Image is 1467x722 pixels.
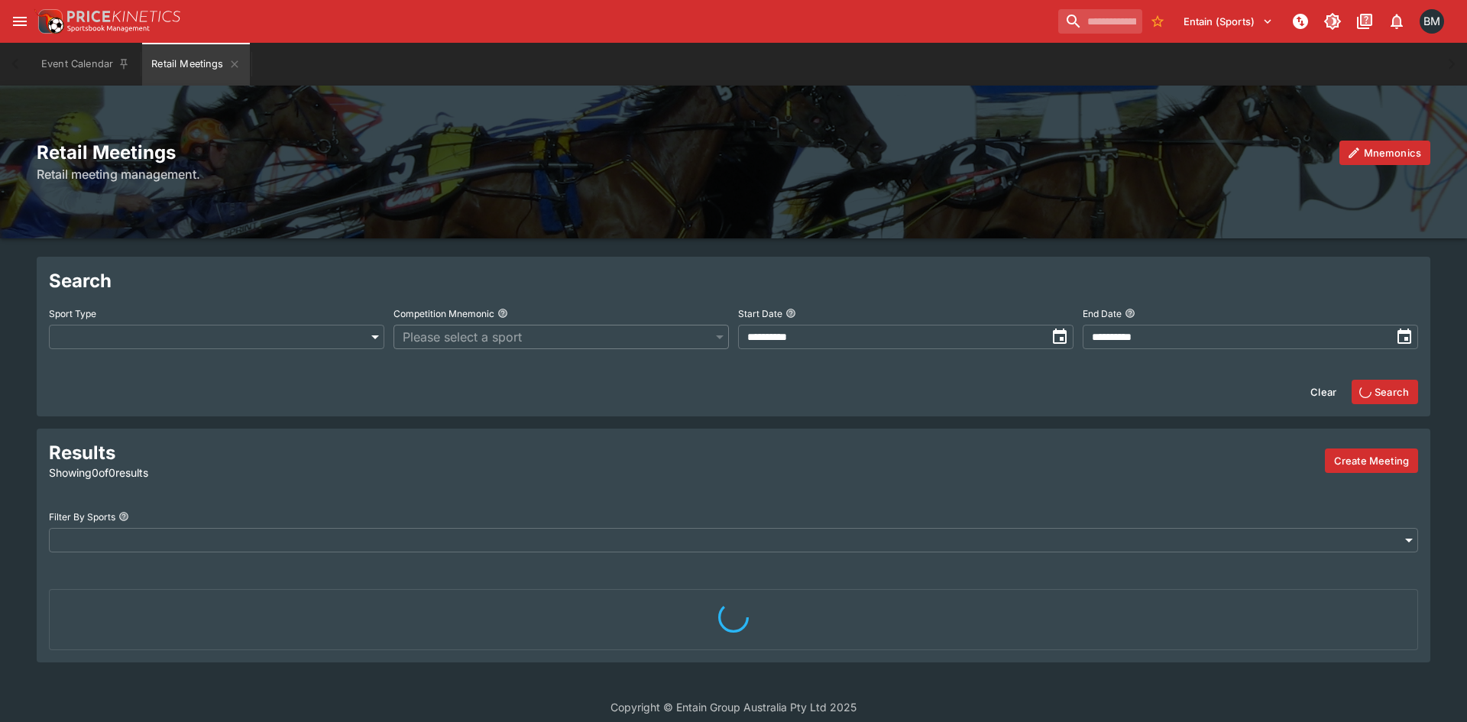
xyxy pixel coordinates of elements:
p: End Date [1083,307,1122,320]
button: Clear [1301,380,1346,404]
button: Filter By Sports [118,511,129,522]
button: Notifications [1383,8,1410,35]
p: Competition Mnemonic [393,307,494,320]
button: Toggle light/dark mode [1319,8,1346,35]
button: Event Calendar [32,43,139,86]
button: Byron Monk [1415,5,1449,38]
img: Sportsbook Management [67,25,150,32]
button: Create a new meeting by adding events [1325,448,1418,473]
h6: Retail meeting management. [37,165,1430,183]
button: Retail Meetings [142,43,249,86]
span: Please select a sport [403,328,704,346]
h2: Search [49,269,1418,293]
button: Competition Mnemonic [497,308,508,319]
img: PriceKinetics [67,11,180,22]
button: toggle date time picker [1046,323,1074,351]
img: PriceKinetics Logo [34,6,64,37]
button: Search [1352,380,1418,404]
button: open drawer [6,8,34,35]
input: search [1058,9,1142,34]
h2: Results [49,441,489,465]
button: No Bookmarks [1145,9,1170,34]
button: Documentation [1351,8,1378,35]
button: Select Tenant [1174,9,1282,34]
h2: Retail Meetings [37,141,1430,164]
button: Start Date [785,308,796,319]
button: End Date [1125,308,1135,319]
button: NOT Connected to PK [1287,8,1314,35]
button: Mnemonics [1339,141,1430,165]
p: Start Date [738,307,782,320]
button: toggle date time picker [1391,323,1418,351]
div: Byron Monk [1420,9,1444,34]
p: Filter By Sports [49,510,115,523]
p: Sport Type [49,307,96,320]
p: Showing 0 of 0 results [49,465,489,481]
